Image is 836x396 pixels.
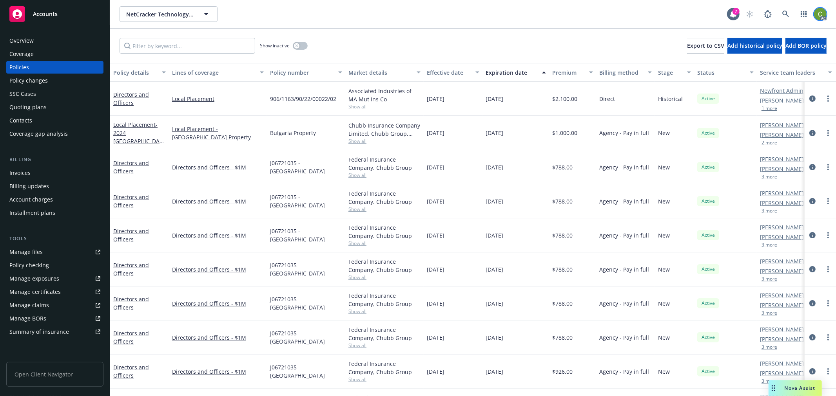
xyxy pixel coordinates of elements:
span: Show all [348,172,421,178]
span: New [658,129,670,137]
span: J06721035 - [GEOGRAPHIC_DATA] [270,261,342,277]
a: Directors and Officers - $1M [172,299,264,308]
input: Filter by keyword... [120,38,255,54]
div: Manage files [9,246,43,258]
div: Status [697,68,745,77]
div: Service team leaders [760,68,823,77]
span: [DATE] [486,95,503,103]
span: $788.00 [552,265,573,274]
div: Coverage gap analysis [9,128,68,140]
span: New [658,265,670,274]
button: Lines of coverage [169,63,267,82]
a: Start snowing [742,6,758,22]
a: Billing updates [6,180,103,193]
span: Agency - Pay in full [599,265,649,274]
a: Overview [6,34,103,47]
div: Policies [9,61,29,74]
a: Local Placement [172,95,264,103]
a: Manage certificates [6,286,103,298]
div: Tools [6,235,103,243]
span: $2,100.00 [552,95,577,103]
div: SSC Cases [9,88,36,100]
span: Show all [348,274,421,281]
a: [PERSON_NAME] [760,96,804,104]
div: Drag to move [769,380,778,396]
button: Billing method [596,63,655,82]
span: J06721035 - [GEOGRAPHIC_DATA] [270,329,342,346]
span: Export to CSV [687,42,724,49]
a: [PERSON_NAME] [760,257,804,265]
div: Associated Industries of MA Mut Ins Co [348,87,421,103]
span: Show inactive [260,42,290,49]
a: more [823,265,833,274]
span: J06721035 - [GEOGRAPHIC_DATA] [270,193,342,209]
a: Search [778,6,794,22]
span: [DATE] [486,129,503,137]
a: [PERSON_NAME] [760,369,804,377]
span: Add historical policy [727,42,782,49]
span: 906/1163/90/22/00022/02 [270,95,336,103]
span: [DATE] [427,367,444,376]
span: Direct [599,95,615,103]
a: Newfront Admin [760,86,803,95]
span: Show all [348,240,421,247]
div: Summary of insurance [9,326,69,338]
a: Directors and Officers - $1M [172,333,264,342]
a: Directors and Officers [113,261,149,277]
button: NetCracker Technology Corporation [120,6,218,22]
span: [DATE] [427,197,444,205]
button: Export to CSV [687,38,724,54]
span: [DATE] [427,129,444,137]
a: Quoting plans [6,101,103,113]
a: [PERSON_NAME] [760,335,804,343]
a: Directors and Officers - $1M [172,367,264,376]
span: [DATE] [427,333,444,342]
a: Report a Bug [760,6,776,22]
a: more [823,333,833,342]
a: SSC Cases [6,88,103,100]
a: [PERSON_NAME] [760,131,804,139]
a: Directors and Officers - $1M [172,163,264,171]
a: Coverage gap analysis [6,128,103,140]
span: [DATE] [486,163,503,171]
div: Policy number [270,68,334,77]
a: Directors and Officers [113,159,149,175]
button: Premium [549,63,596,82]
div: Billing [6,156,103,164]
button: Service team leaders [757,63,835,82]
span: Agency - Pay in full [599,299,649,308]
a: more [823,299,833,308]
a: [PERSON_NAME] [760,267,804,275]
a: circleInformation [808,94,817,103]
span: Historical [658,95,683,103]
span: J06721035 - [GEOGRAPHIC_DATA] [270,295,342,311]
a: circleInformation [808,230,817,240]
div: Federal Insurance Company, Chubb Group [348,257,421,274]
span: New [658,163,670,171]
span: $1,000.00 [552,129,577,137]
a: Manage files [6,246,103,258]
span: Agency - Pay in full [599,129,649,137]
span: Agency - Pay in full [599,333,649,342]
div: Account charges [9,193,53,206]
span: $788.00 [552,197,573,205]
a: Directors and Officers - $1M [172,265,264,274]
a: [PERSON_NAME] [760,359,804,367]
span: Accounts [33,11,58,17]
span: [DATE] [486,197,503,205]
a: Installment plans [6,207,103,219]
a: [PERSON_NAME] [760,301,804,309]
button: Add historical policy [727,38,782,54]
div: Billing updates [9,180,49,193]
div: Coverage [9,48,34,60]
a: Policy checking [6,259,103,272]
a: Accounts [6,3,103,25]
span: Active [700,164,716,171]
span: $788.00 [552,163,573,171]
div: 7 [733,8,740,15]
a: [PERSON_NAME] [760,155,804,163]
div: Expiration date [486,68,537,77]
a: Local Placement [113,121,163,153]
span: Active [700,334,716,341]
a: circleInformation [808,162,817,172]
